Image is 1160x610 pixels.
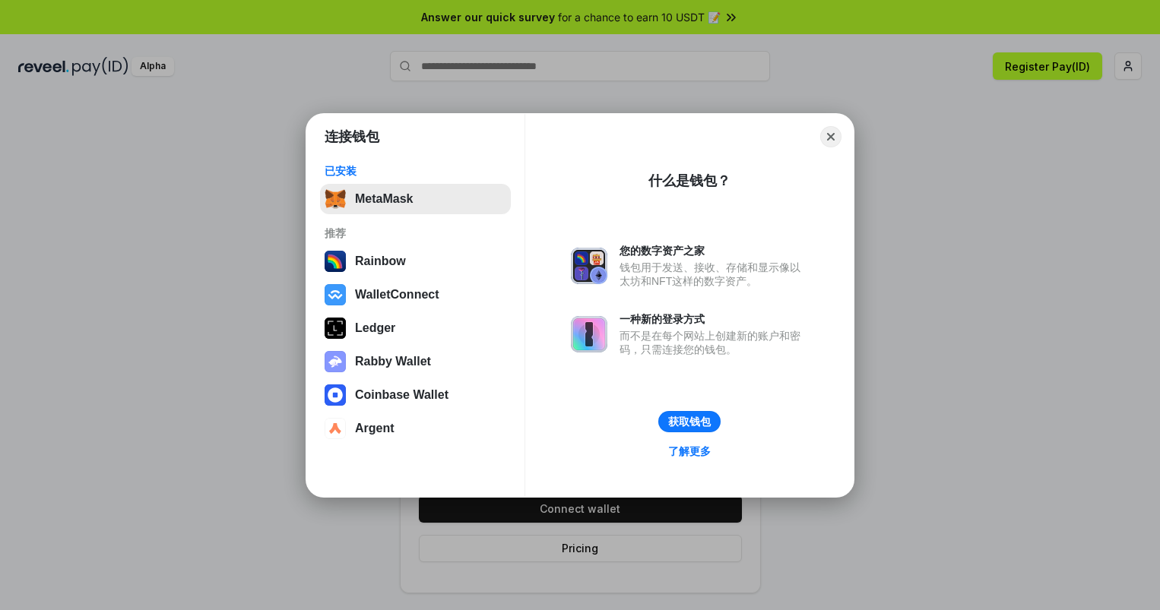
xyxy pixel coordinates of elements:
div: 已安装 [325,164,506,178]
div: 了解更多 [668,444,711,458]
button: Argent [320,413,511,444]
h1: 连接钱包 [325,128,379,146]
button: Rainbow [320,246,511,277]
img: svg+xml,%3Csvg%20width%3D%2228%22%20height%3D%2228%22%20viewBox%3D%220%200%2028%2028%22%20fill%3D... [325,384,346,406]
div: Coinbase Wallet [355,388,448,402]
div: WalletConnect [355,288,439,302]
div: Ledger [355,321,395,335]
img: svg+xml,%3Csvg%20fill%3D%22none%22%20height%3D%2233%22%20viewBox%3D%220%200%2035%2033%22%20width%... [325,188,346,210]
div: 获取钱包 [668,415,711,428]
button: MetaMask [320,184,511,214]
div: Rainbow [355,254,406,268]
button: Ledger [320,313,511,343]
div: 而不是在每个网站上创建新的账户和密码，只需连接您的钱包。 [620,329,808,356]
button: Close [820,126,841,147]
a: 了解更多 [659,441,720,461]
img: svg+xml,%3Csvg%20width%3D%2228%22%20height%3D%2228%22%20viewBox%3D%220%200%2028%2028%22%20fill%3D... [325,284,346,305]
div: MetaMask [355,192,413,206]
img: svg+xml,%3Csvg%20width%3D%22120%22%20height%3D%22120%22%20viewBox%3D%220%200%20120%20120%22%20fil... [325,251,346,272]
button: 获取钱包 [658,411,721,432]
div: Rabby Wallet [355,355,431,368]
button: WalletConnect [320,280,511,310]
img: svg+xml,%3Csvg%20width%3D%2228%22%20height%3D%2228%22%20viewBox%3D%220%200%2028%2028%22%20fill%3D... [325,418,346,439]
div: Argent [355,422,395,435]
img: svg+xml,%3Csvg%20xmlns%3D%22http%3A%2F%2Fwww.w3.org%2F2000%2Fsvg%22%20fill%3D%22none%22%20viewBox... [571,316,607,352]
div: 钱包用于发送、接收、存储和显示像以太坊和NFT这样的数字资产。 [620,261,808,288]
div: 一种新的登录方式 [620,312,808,326]
img: svg+xml,%3Csvg%20xmlns%3D%22http%3A%2F%2Fwww.w3.org%2F2000%2Fsvg%22%20width%3D%2228%22%20height%3... [325,318,346,339]
button: Coinbase Wallet [320,380,511,410]
div: 推荐 [325,226,506,240]
div: 什么是钱包？ [648,172,731,190]
button: Rabby Wallet [320,346,511,377]
img: svg+xml,%3Csvg%20xmlns%3D%22http%3A%2F%2Fwww.w3.org%2F2000%2Fsvg%22%20fill%3D%22none%22%20viewBox... [571,248,607,284]
img: svg+xml,%3Csvg%20xmlns%3D%22http%3A%2F%2Fwww.w3.org%2F2000%2Fsvg%22%20fill%3D%22none%22%20viewBox... [325,351,346,372]
div: 您的数字资产之家 [620,244,808,258]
